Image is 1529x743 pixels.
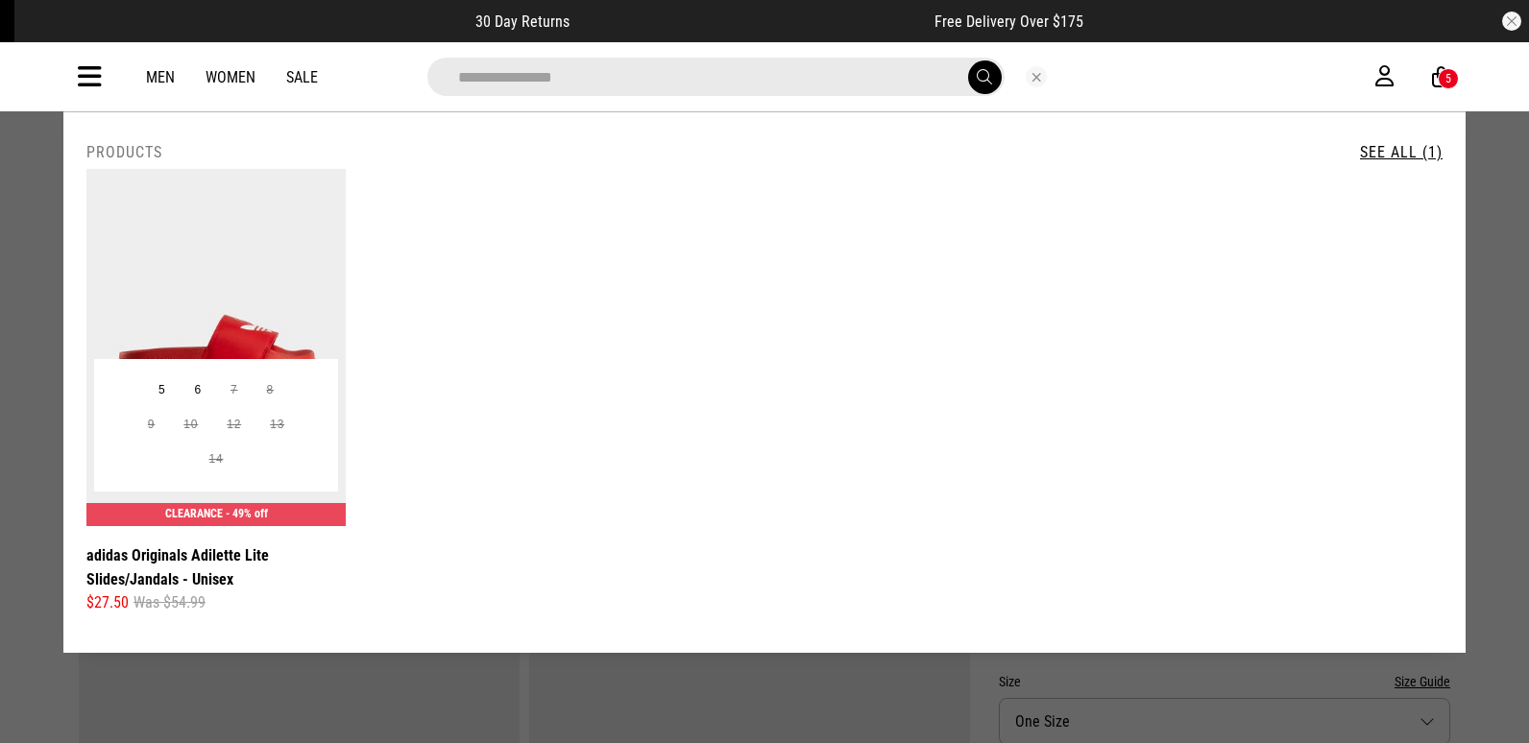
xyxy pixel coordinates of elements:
[286,68,318,86] a: Sale
[255,408,299,443] button: 13
[133,408,169,443] button: 9
[15,8,73,65] button: Open LiveChat chat widget
[252,373,287,408] button: 8
[169,408,212,443] button: 10
[181,373,216,408] button: 6
[146,68,175,86] a: Men
[212,408,255,443] button: 12
[86,169,346,526] img: Adidas Originals Adilette Lite Slides/jandals - Unisex in Red
[226,507,268,520] span: - 49% off
[86,143,162,161] h2: Products
[608,12,896,31] iframe: Customer reviews powered by Trustpilot
[1026,66,1047,87] button: Close search
[206,68,255,86] a: Women
[1445,72,1451,85] div: 5
[195,443,238,477] button: 14
[86,591,129,614] span: $27.50
[1360,143,1443,161] a: See All (1)
[133,591,206,614] span: Was $54.99
[86,543,346,591] a: adidas Originals Adilette Lite Slides/Jandals - Unisex
[475,12,570,31] span: 30 Day Returns
[165,507,223,520] span: CLEARANCE
[1432,67,1450,87] a: 5
[934,12,1083,31] span: Free Delivery Over $175
[144,373,180,408] button: 5
[216,373,252,408] button: 7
